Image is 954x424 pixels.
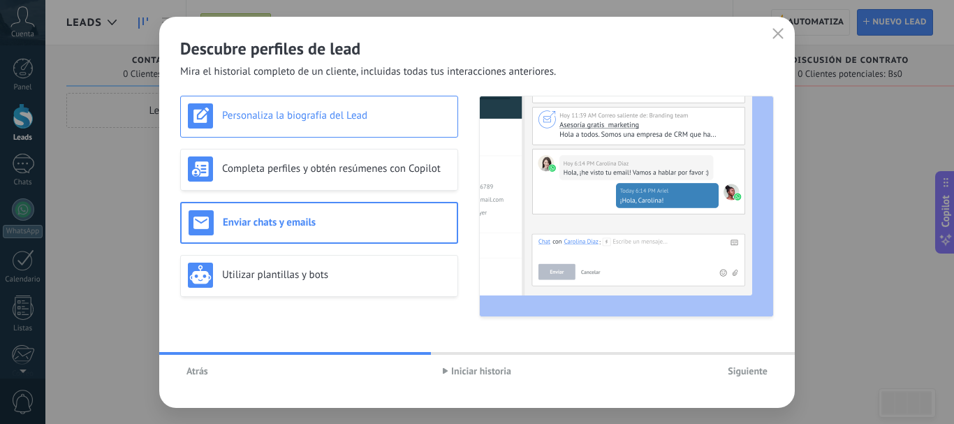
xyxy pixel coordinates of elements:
span: Iniciar historia [451,366,511,376]
h3: Personaliza la biografía del Lead [222,109,450,122]
span: Atrás [186,366,208,376]
button: Siguiente [721,360,774,381]
h3: Utilizar plantillas y bots [222,268,450,282]
h3: Completa perfiles y obtén resúmenes con Copilot [222,162,450,175]
button: Iniciar historia [436,360,518,381]
span: Siguiente [728,366,768,376]
span: Mira el historial completo de un cliente, incluidas todas tus interacciones anteriores. [180,65,556,79]
button: Atrás [180,360,214,381]
h3: Enviar chats y emails [223,216,450,229]
h2: Descubre perfiles de lead [180,38,774,59]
